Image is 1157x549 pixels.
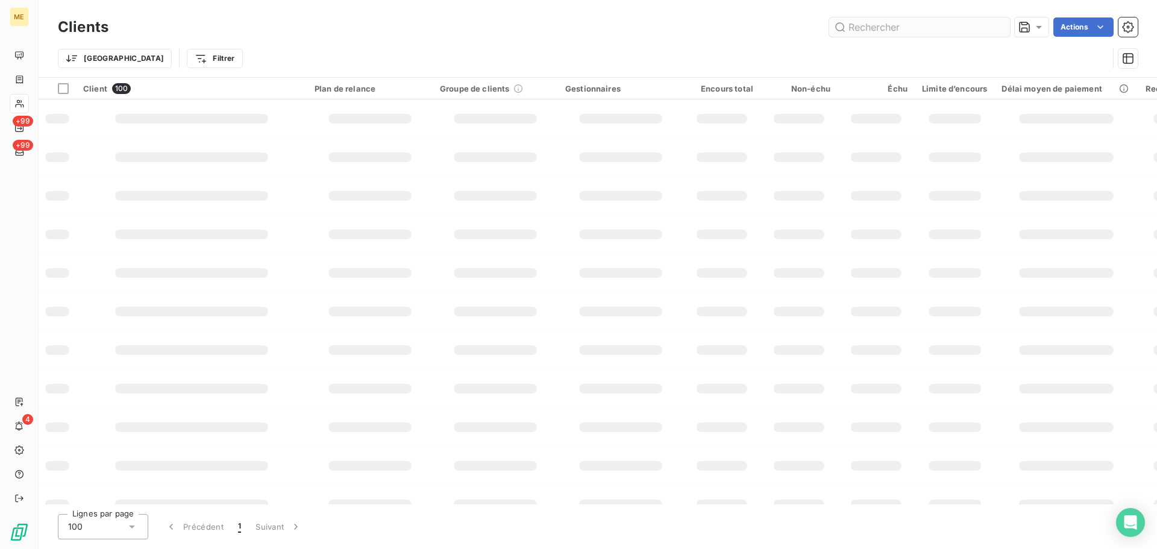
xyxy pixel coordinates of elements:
[768,84,830,93] div: Non-échu
[565,84,676,93] div: Gestionnaires
[315,84,425,93] div: Plan de relance
[22,414,33,425] span: 4
[112,83,131,94] span: 100
[922,84,987,93] div: Limite d’encours
[13,140,33,151] span: +99
[83,84,107,93] span: Client
[58,16,108,38] h3: Clients
[238,521,241,533] span: 1
[1053,17,1114,37] button: Actions
[440,84,510,93] span: Groupe de clients
[691,84,753,93] div: Encours total
[58,49,172,68] button: [GEOGRAPHIC_DATA]
[845,84,908,93] div: Échu
[68,521,83,533] span: 100
[10,7,29,27] div: ME
[10,522,29,542] img: Logo LeanPay
[187,49,242,68] button: Filtrer
[1002,84,1130,93] div: Délai moyen de paiement
[158,514,231,539] button: Précédent
[13,116,33,127] span: +99
[248,514,309,539] button: Suivant
[231,514,248,539] button: 1
[829,17,1010,37] input: Rechercher
[1116,508,1145,537] div: Open Intercom Messenger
